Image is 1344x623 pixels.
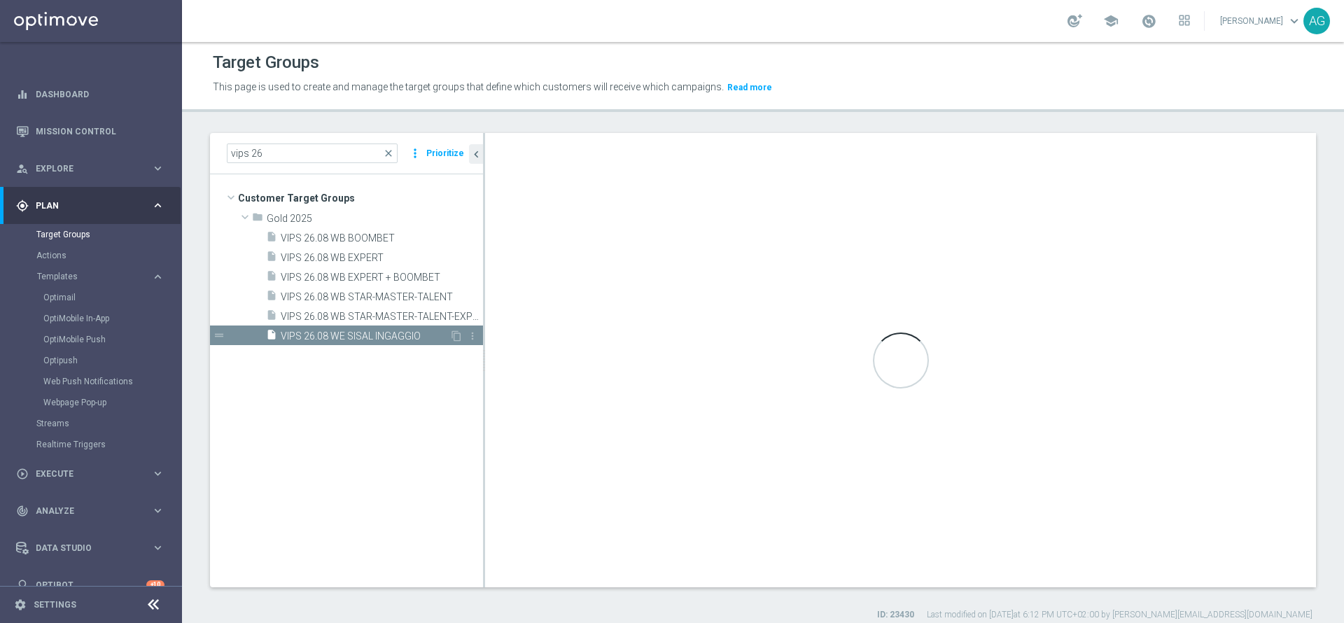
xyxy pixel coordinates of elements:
button: Read more [726,80,773,95]
h1: Target Groups [213,52,319,73]
span: This page is used to create and manage the target groups that define which customers will receive... [213,81,724,92]
i: insert_drive_file [266,290,277,306]
input: Quick find group or folder [227,143,398,163]
a: Optibot [36,566,146,603]
span: Gold 2025 [267,213,483,225]
a: Mission Control [36,113,164,150]
i: insert_drive_file [266,270,277,286]
div: OptiMobile Push [43,329,181,350]
i: person_search [16,162,29,175]
span: VIPS 26.08 WB EXPERT [281,252,483,264]
a: OptiMobile In-App [43,313,146,324]
div: Web Push Notifications [43,371,181,392]
i: keyboard_arrow_right [151,541,164,554]
span: VIPS 26.08 WB STAR-MASTER-TALENT [281,291,483,303]
span: Data Studio [36,544,151,552]
span: VIPS 26.08 WB STAR-MASTER-TALENT-EXPERT-BOOMBET [281,311,483,323]
span: VIPS 26.08 WB EXPERT &#x2B; BOOMBET [281,272,483,283]
button: person_search Explore keyboard_arrow_right [15,163,165,174]
button: play_circle_outline Execute keyboard_arrow_right [15,468,165,479]
div: Optimail [43,287,181,308]
a: Actions [36,250,146,261]
label: Last modified on [DATE] at 6:12 PM UTC+02:00 by [PERSON_NAME][EMAIL_ADDRESS][DOMAIN_NAME] [927,609,1312,621]
div: Templates [37,272,151,281]
div: Data Studio [16,542,151,554]
i: insert_drive_file [266,309,277,325]
div: Realtime Triggers [36,434,181,455]
div: Plan [16,199,151,212]
div: OptiMobile In-App [43,308,181,329]
div: Optipush [43,350,181,371]
a: Web Push Notifications [43,376,146,387]
a: Webpage Pop-up [43,397,146,408]
i: keyboard_arrow_right [151,199,164,212]
a: Realtime Triggers [36,439,146,450]
a: Dashboard [36,76,164,113]
i: more_vert [467,330,478,342]
span: Analyze [36,507,151,515]
button: equalizer Dashboard [15,89,165,100]
div: Explore [16,162,151,175]
div: Mission Control [16,113,164,150]
i: insert_drive_file [266,329,277,345]
i: insert_drive_file [266,251,277,267]
div: Optibot [16,566,164,603]
button: Mission Control [15,126,165,137]
span: VIPS 26.08 WB BOOMBET [281,232,483,244]
a: OptiMobile Push [43,334,146,345]
div: AG [1303,8,1330,34]
div: Templates [36,266,181,413]
a: Streams [36,418,146,429]
div: Webpage Pop-up [43,392,181,413]
button: Data Studio keyboard_arrow_right [15,542,165,554]
a: Optipush [43,355,146,366]
i: lightbulb [16,579,29,591]
div: Dashboard [16,76,164,113]
div: Analyze [16,505,151,517]
a: [PERSON_NAME]keyboard_arrow_down [1219,10,1303,31]
i: insert_drive_file [266,231,277,247]
span: school [1103,13,1119,29]
span: VIPS 26.08 WE SISAL INGAGGIO [281,330,449,342]
button: Templates keyboard_arrow_right [36,271,165,282]
button: chevron_left [469,144,483,164]
span: Execute [36,470,151,478]
div: +10 [146,580,164,589]
a: Settings [34,601,76,609]
div: Actions [36,245,181,266]
label: ID: 23430 [877,609,914,621]
span: keyboard_arrow_down [1287,13,1302,29]
div: Streams [36,413,181,434]
i: settings [14,598,27,611]
span: Explore [36,164,151,173]
div: Execute [16,468,151,480]
button: Prioritize [424,144,466,163]
i: Duplicate Target group [451,330,462,342]
div: Target Groups [36,224,181,245]
a: Target Groups [36,229,146,240]
i: keyboard_arrow_right [151,162,164,175]
i: folder [252,211,263,227]
a: Optimail [43,292,146,303]
i: keyboard_arrow_right [151,270,164,283]
button: lightbulb Optibot +10 [15,580,165,591]
button: track_changes Analyze keyboard_arrow_right [15,505,165,517]
i: keyboard_arrow_right [151,467,164,480]
span: Plan [36,202,151,210]
button: gps_fixed Plan keyboard_arrow_right [15,200,165,211]
i: gps_fixed [16,199,29,212]
span: Templates [37,272,137,281]
i: chevron_left [470,148,483,161]
i: equalizer [16,88,29,101]
i: keyboard_arrow_right [151,504,164,517]
i: track_changes [16,505,29,517]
